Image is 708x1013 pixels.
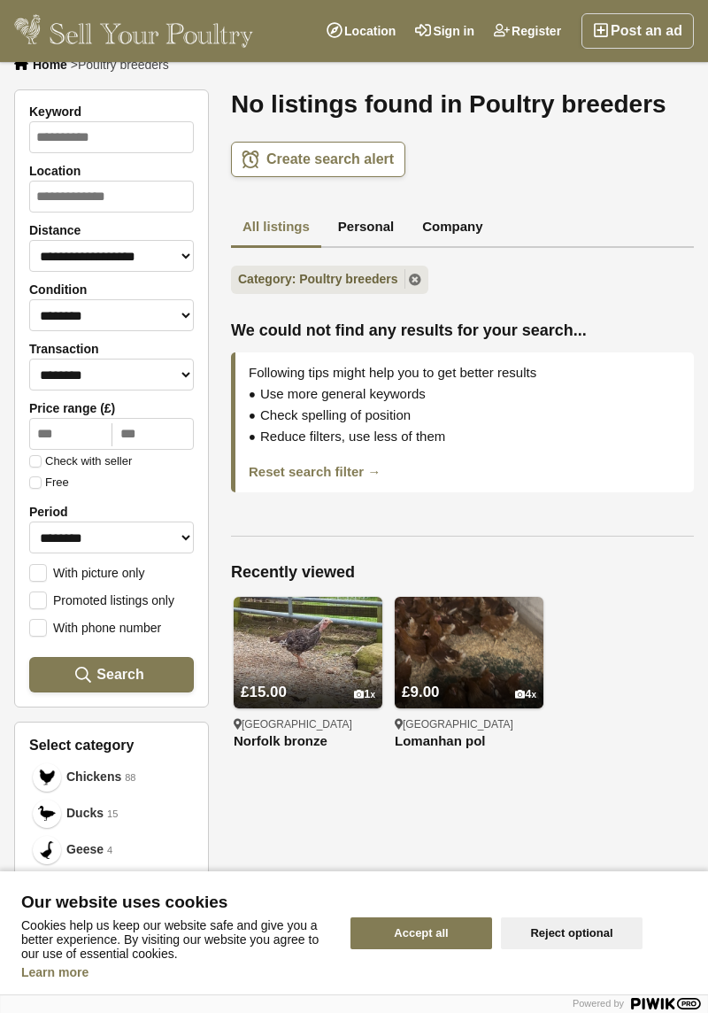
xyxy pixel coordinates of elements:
[21,918,329,961] p: Cookies help us keep our website safe and give you a better experience. By visiting our website y...
[231,563,694,583] h2: Recently viewed
[231,208,321,249] a: All listings
[241,684,287,700] span: £15.00
[249,385,681,403] div: Use more general keywords
[29,164,194,178] label: Location
[107,843,112,858] em: 4
[33,58,67,72] a: Home
[29,759,194,795] a: Chickens Chickens 88
[29,737,194,754] h3: Select category
[234,734,382,749] a: Norfolk bronze [GEOGRAPHIC_DATA]
[66,840,104,859] span: Geese
[395,717,543,731] div: [GEOGRAPHIC_DATA]
[38,841,56,859] img: Geese
[354,688,375,701] div: 1
[96,666,143,683] span: Search
[38,769,56,786] img: Chickens
[395,734,543,749] a: Lomanhan pol
[231,89,694,120] h1: No listings found in Poultry breeders
[29,505,194,519] label: Period
[395,650,543,708] a: £9.00 4
[317,13,405,49] a: Location
[249,406,681,424] div: Check spelling of position
[21,893,329,911] span: Our website uses cookies
[29,619,161,635] label: With phone number
[249,364,681,382] div: Following tips might help you to get better results
[14,13,253,49] img: Sell Your Poultry
[515,688,536,701] div: 4
[29,592,174,607] label: Promoted listings only
[29,401,194,415] label: Price range (£)
[484,13,571,49] a: Register
[66,768,121,786] span: Chickens
[231,266,428,294] a: Category: Poultry breeders
[573,998,624,1009] span: Powered by
[395,597,543,708] img: Lomanhan pol
[29,795,194,831] a: Ducks Ducks 15
[411,208,494,249] a: Company
[29,104,194,119] label: Keyword
[29,657,194,692] button: Search
[29,564,144,580] label: With picture only
[581,13,694,49] a: Post an ad
[29,868,194,904] a: Guineafowls Guineafowls 2
[249,464,381,479] a: Reset search filter →
[107,807,118,822] em: 15
[234,717,382,731] div: [GEOGRAPHIC_DATA]
[38,805,56,823] img: Ducks
[501,917,643,949] button: Reject optional
[350,917,492,949] button: Accept all
[29,476,69,489] label: Free
[405,13,484,49] a: Sign in
[29,223,194,237] label: Distance
[266,151,394,168] span: Create search alert
[21,965,88,979] a: Learn more
[71,58,169,72] li: >
[29,831,194,868] a: Geese Geese 4
[29,455,132,468] label: Check with seller
[78,58,169,72] span: Poultry breeders
[327,208,405,249] a: Personal
[249,428,681,445] div: Reduce filters, use less of them
[234,650,382,708] a: £15.00 1
[66,804,104,823] span: Ducks
[231,142,405,177] a: Create search alert
[29,282,194,297] label: Condition
[234,597,382,708] img: Norfolk bronze turkey
[231,321,694,339] span: We could not find any results for your search...
[125,770,135,785] em: 88
[29,342,194,356] label: Transaction
[402,684,440,700] span: £9.00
